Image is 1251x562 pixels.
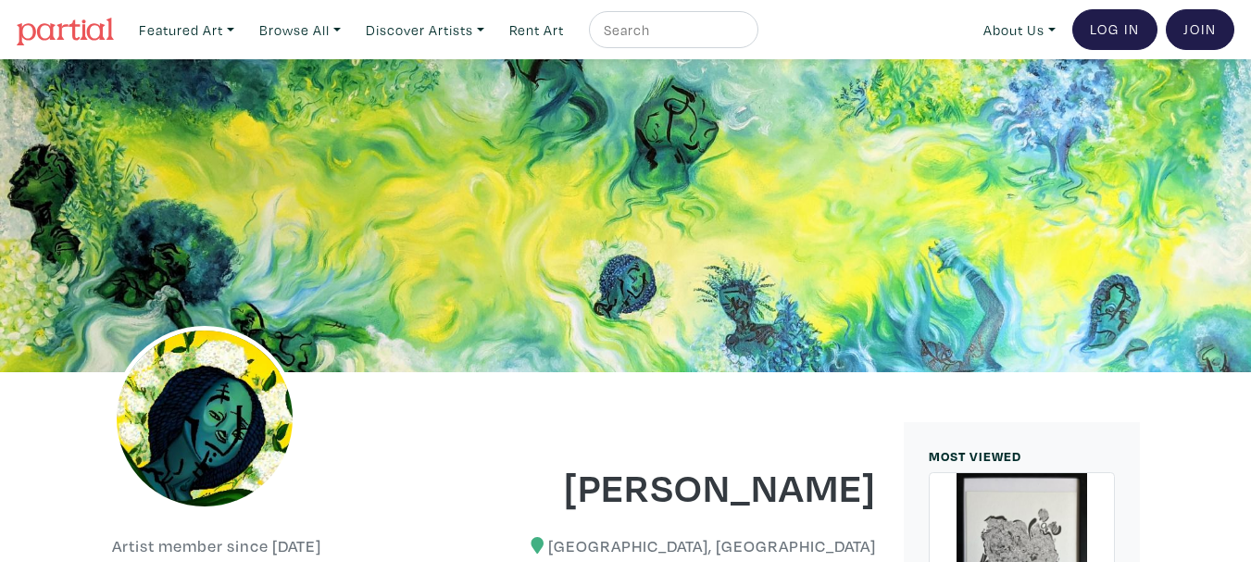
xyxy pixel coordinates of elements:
h6: [GEOGRAPHIC_DATA], [GEOGRAPHIC_DATA] [507,536,876,556]
h6: Artist member since [DATE] [112,536,321,556]
h1: [PERSON_NAME] [507,461,876,511]
a: Rent Art [501,11,572,49]
a: Join [1166,9,1234,50]
input: Search [602,19,741,42]
a: Log In [1072,9,1157,50]
img: phpThumb.php [112,326,297,511]
a: Browse All [251,11,349,49]
a: Featured Art [131,11,243,49]
a: About Us [975,11,1064,49]
small: MOST VIEWED [929,447,1021,465]
a: Discover Artists [357,11,493,49]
